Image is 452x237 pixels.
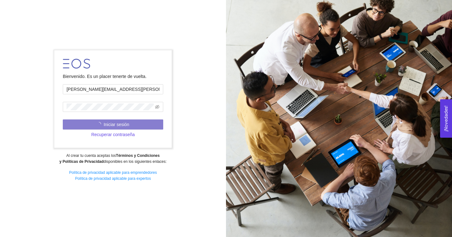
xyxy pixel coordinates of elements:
button: Recuperar contraseña [63,130,163,140]
img: LOGO [63,59,90,69]
a: Política de privacidad aplicable para emprendedores [69,170,157,175]
span: loading [97,122,104,126]
strong: Términos y Condiciones y Políticas de Privacidad [59,153,159,164]
span: Recuperar contraseña [91,131,135,138]
button: Open Feedback Widget [440,99,452,138]
span: eye-invisible [155,105,159,109]
a: Recuperar contraseña [63,132,163,137]
span: Iniciar sesión [104,121,129,128]
div: Bienvenido. Es un placer tenerte de vuelta. [63,73,163,80]
a: Política de privacidad aplicable para expertos [75,176,151,181]
button: Iniciar sesión [63,119,163,130]
input: Correo electrónico [63,84,163,94]
div: Al crear tu cuenta aceptas los disponibles en los siguientes enlaces: [4,153,222,165]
